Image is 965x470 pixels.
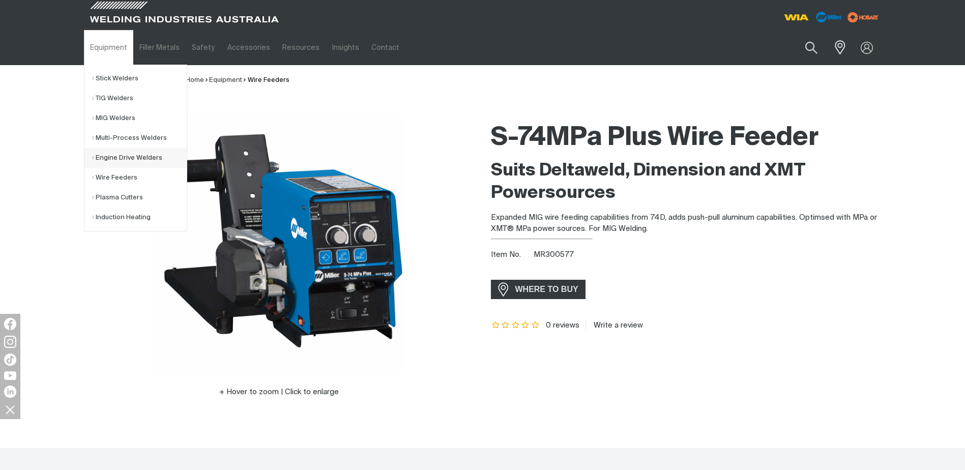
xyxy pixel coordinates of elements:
[92,69,187,89] a: Stick Welders
[92,148,187,168] a: Engine Drive Welders
[133,30,186,65] a: Filler Metals
[186,75,289,85] nav: Breadcrumb
[4,354,16,366] img: TikTok
[92,89,187,108] a: TIG Welders
[491,322,541,329] span: Rating: {0}
[491,160,882,204] h2: Suits Deltaweld, Dimension and XMT Powersources
[213,386,345,398] button: Hover to zoom | Click to enlarge
[276,30,326,65] a: Resources
[491,249,532,261] span: Item No.
[365,30,405,65] a: Contact
[534,251,574,258] span: MR300577
[781,36,828,60] input: Product name or item number...
[84,30,682,65] nav: Main
[92,128,187,148] a: Multi-Process Welders
[186,30,221,65] a: Safety
[4,386,16,398] img: LinkedIn
[92,188,187,208] a: Plasma Cutters
[84,30,133,65] a: Equipment
[248,77,289,83] a: Wire Feeders
[4,371,16,380] img: YouTube
[92,108,187,128] a: MIG Welders
[491,122,882,155] h1: S-74MPa Plus Wire Feeder
[92,168,187,188] a: Wire Feeders
[84,65,187,231] ul: Equipment Submenu
[491,212,882,235] p: Expanded MIG wire feeding capabilities from 74D, adds push-pull aluminum capabilities. Optimsed w...
[92,208,187,227] a: Induction Heating
[221,30,276,65] a: Accessories
[2,401,19,418] img: hide socials
[186,77,204,83] a: Home
[4,318,16,330] img: Facebook
[509,281,585,298] span: WHERE TO BUY
[326,30,365,65] a: Insights
[491,280,586,299] a: WHERE TO BUY
[152,116,406,371] img: S-74 MPa Plus
[794,36,829,60] button: Search products
[4,336,16,348] img: Instagram
[844,10,882,25] img: miller
[586,321,643,330] a: Write a review
[209,77,242,83] a: Equipment
[546,321,579,329] span: 0 reviews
